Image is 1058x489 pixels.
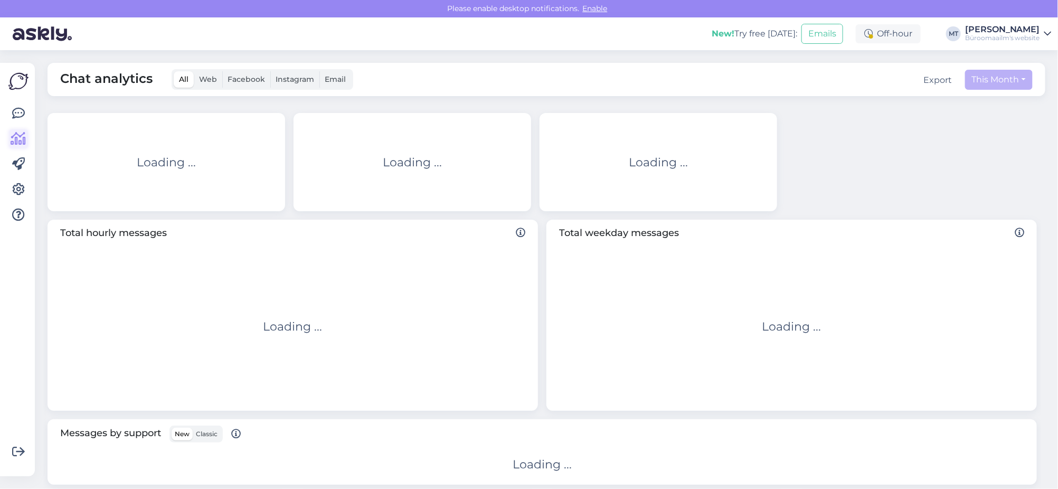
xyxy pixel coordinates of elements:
div: [PERSON_NAME] [965,25,1040,34]
div: Off-hour [856,24,921,43]
span: Total hourly messages [60,226,525,240]
button: This Month [965,70,1033,90]
button: Export [924,74,952,87]
div: Loading ... [762,318,821,335]
span: Enable [580,4,611,13]
span: Messages by support [60,426,241,443]
div: Try free [DATE]: [712,27,797,40]
img: Askly Logo [8,71,29,91]
span: All [179,74,188,84]
span: Total weekday messages [559,226,1024,240]
div: Loading ... [137,154,196,171]
span: Web [199,74,217,84]
span: Email [325,74,346,84]
div: Loading ... [383,154,442,171]
button: Emails [801,24,843,44]
span: Instagram [276,74,314,84]
b: New! [712,29,734,39]
div: Loading ... [629,154,688,171]
span: New [175,430,190,438]
div: Loading ... [263,318,323,335]
div: MT [946,26,961,41]
div: Büroomaailm's website [965,34,1040,42]
span: Classic [196,430,218,438]
span: Chat analytics [60,69,153,90]
a: [PERSON_NAME]Büroomaailm's website [965,25,1052,42]
div: Loading ... [513,456,572,473]
span: Facebook [228,74,265,84]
